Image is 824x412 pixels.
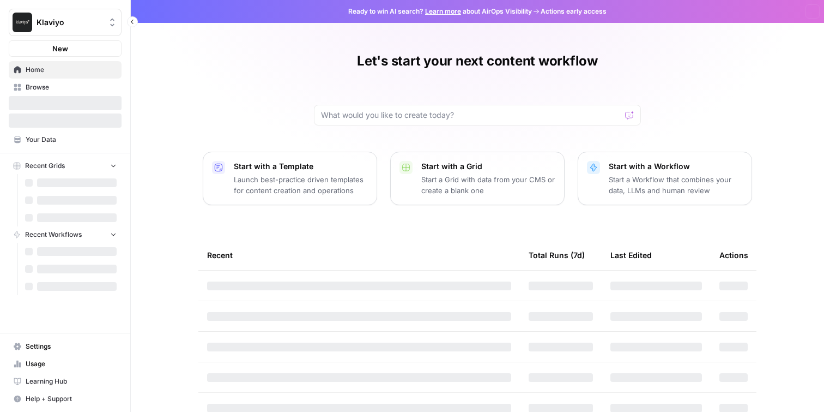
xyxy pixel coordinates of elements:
[9,61,122,79] a: Home
[529,240,585,270] div: Total Runs (7d)
[348,7,532,16] span: Ready to win AI search? about AirOps Visibility
[357,52,598,70] h1: Let's start your next content workflow
[9,355,122,373] a: Usage
[207,240,511,270] div: Recent
[610,240,652,270] div: Last Edited
[425,7,461,15] a: Learn more
[9,226,122,243] button: Recent Workflows
[9,373,122,390] a: Learning Hub
[421,161,555,172] p: Start with a Grid
[25,230,82,240] span: Recent Workflows
[9,40,122,57] button: New
[9,9,122,36] button: Workspace: Klaviyo
[421,174,555,196] p: Start a Grid with data from your CMS or create a blank one
[390,152,565,205] button: Start with a GridStart a Grid with data from your CMS or create a blank one
[52,43,68,54] span: New
[234,174,368,196] p: Launch best-practice driven templates for content creation and operations
[541,7,607,16] span: Actions early access
[13,13,32,32] img: Klaviyo Logo
[26,394,117,404] span: Help + Support
[26,135,117,145] span: Your Data
[9,79,122,96] a: Browse
[234,161,368,172] p: Start with a Template
[26,377,117,386] span: Learning Hub
[203,152,377,205] button: Start with a TemplateLaunch best-practice driven templates for content creation and operations
[9,158,122,174] button: Recent Grids
[26,82,117,92] span: Browse
[25,161,65,171] span: Recent Grids
[609,174,743,196] p: Start a Workflow that combines your data, LLMs and human review
[321,110,621,121] input: What would you like to create today?
[9,338,122,355] a: Settings
[26,342,117,351] span: Settings
[26,65,117,75] span: Home
[719,240,748,270] div: Actions
[9,131,122,148] a: Your Data
[578,152,752,205] button: Start with a WorkflowStart a Workflow that combines your data, LLMs and human review
[37,17,102,28] span: Klaviyo
[9,390,122,408] button: Help + Support
[26,359,117,369] span: Usage
[609,161,743,172] p: Start with a Workflow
